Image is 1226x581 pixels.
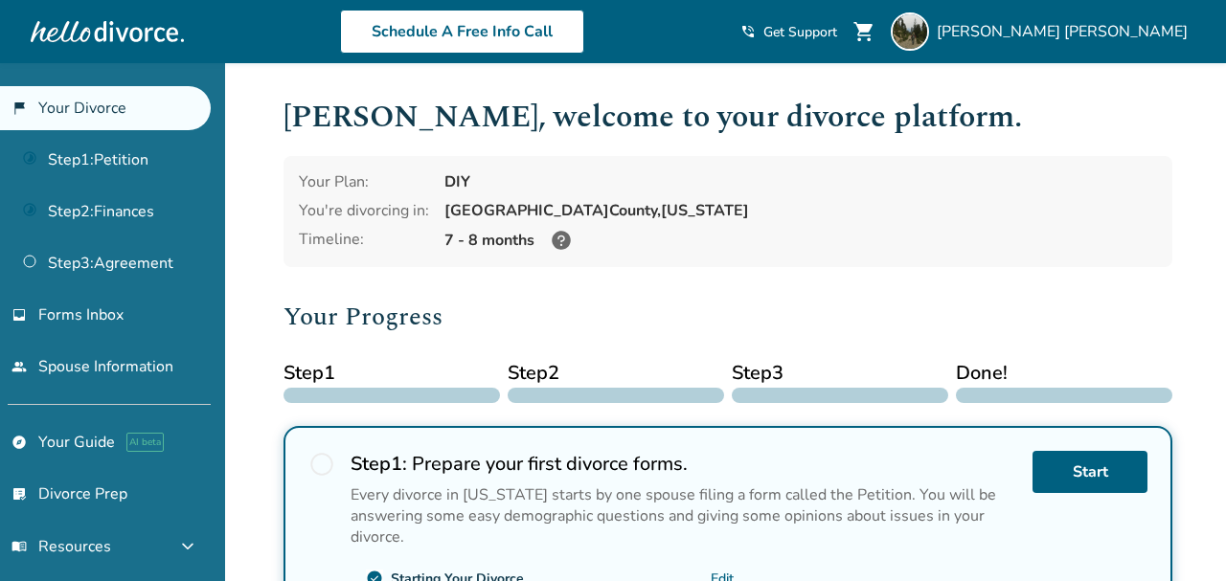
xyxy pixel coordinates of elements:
span: radio_button_unchecked [308,451,335,478]
span: AI beta [126,433,164,452]
div: DIY [444,171,1157,192]
div: 7 - 8 months [444,229,1157,252]
span: [PERSON_NAME] [PERSON_NAME] [937,21,1195,42]
span: inbox [11,307,27,323]
h2: Prepare your first divorce forms. [351,451,1017,477]
strong: Step 1 : [351,451,407,477]
h1: [PERSON_NAME] , welcome to your divorce platform. [284,94,1172,141]
div: [GEOGRAPHIC_DATA] County, [US_STATE] [444,200,1157,221]
a: Start [1033,451,1147,493]
p: Every divorce in [US_STATE] starts by one spouse filing a form called the Petition. You will be a... [351,484,1017,547]
span: Done! [956,359,1172,388]
a: phone_in_talkGet Support [740,23,837,41]
span: Forms Inbox [38,304,124,325]
div: Timeline: [299,229,429,252]
span: Step 1 [284,359,500,388]
span: Step 2 [508,359,724,388]
span: Get Support [763,23,837,41]
div: Your Plan: [299,171,429,192]
a: Schedule A Free Info Call [340,10,584,54]
span: list_alt_check [11,486,27,502]
span: Resources [11,536,111,557]
span: people [11,359,27,374]
span: menu_book [11,539,27,554]
span: shopping_cart [852,20,875,43]
div: You're divorcing in: [299,200,429,221]
img: jose ocon [891,12,929,51]
h2: Your Progress [284,298,1172,336]
span: phone_in_talk [740,24,756,39]
span: flag_2 [11,101,27,116]
span: explore [11,435,27,450]
iframe: Chat Widget [1130,489,1226,581]
span: Step 3 [732,359,948,388]
span: expand_more [176,535,199,558]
